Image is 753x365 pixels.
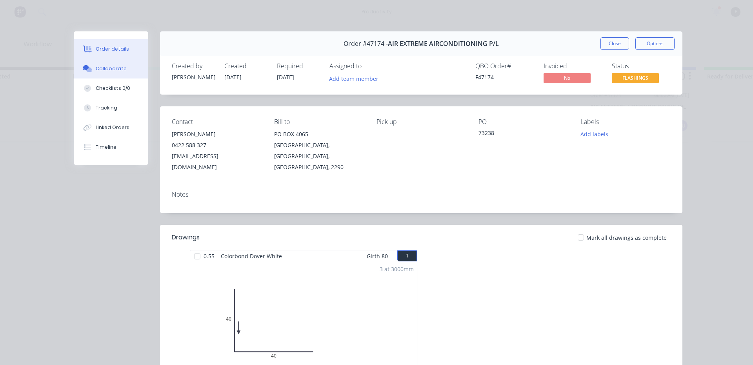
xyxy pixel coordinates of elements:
button: Linked Orders [74,118,148,137]
span: No [544,73,591,83]
div: Labels [581,118,671,126]
span: 0.55 [200,250,218,262]
div: QBO Order # [475,62,534,70]
div: 0422 588 327 [172,140,262,151]
span: FLASHINGS [612,73,659,83]
div: Required [277,62,320,70]
span: [DATE] [277,73,294,81]
button: Collaborate [74,59,148,78]
div: Assigned to [329,62,408,70]
div: Contact [172,118,262,126]
div: Order details [96,46,129,53]
div: Created [224,62,267,70]
button: Add team member [325,73,383,84]
button: 1 [397,250,417,261]
div: Collaborate [96,65,127,72]
div: 3 at 3000mm [380,265,414,273]
div: Invoiced [544,62,602,70]
div: Pick up [376,118,466,126]
div: [EMAIL_ADDRESS][DOMAIN_NAME] [172,151,262,173]
div: [PERSON_NAME] [172,129,262,140]
div: Status [612,62,671,70]
div: 73238 [478,129,568,140]
div: Created by [172,62,215,70]
button: Options [635,37,675,50]
button: Add team member [329,73,383,84]
div: [PERSON_NAME]0422 588 327[EMAIL_ADDRESS][DOMAIN_NAME] [172,129,262,173]
div: Timeline [96,144,116,151]
button: Checklists 0/0 [74,78,148,98]
button: Tracking [74,98,148,118]
div: [PERSON_NAME] [172,73,215,81]
div: F47174 [475,73,534,81]
button: Close [600,37,629,50]
div: Checklists 0/0 [96,85,130,92]
button: FLASHINGS [612,73,659,85]
div: PO BOX 4065 [274,129,364,140]
div: Notes [172,191,671,198]
div: Drawings [172,233,200,242]
button: Timeline [74,137,148,157]
span: Order #47174 - [344,40,388,47]
span: Mark all drawings as complete [586,234,667,242]
span: Colorbond Dover White [218,250,285,262]
span: Girth 80 [367,250,388,262]
div: Bill to [274,118,364,126]
span: AIR EXTREME AIRCONDITIONING P/L [388,40,499,47]
div: PO [478,118,568,126]
div: [GEOGRAPHIC_DATA], [GEOGRAPHIC_DATA], [GEOGRAPHIC_DATA], 2290 [274,140,364,173]
div: Linked Orders [96,124,129,131]
button: Add labels [577,129,613,139]
div: Tracking [96,104,117,111]
span: [DATE] [224,73,242,81]
div: PO BOX 4065[GEOGRAPHIC_DATA], [GEOGRAPHIC_DATA], [GEOGRAPHIC_DATA], 2290 [274,129,364,173]
button: Order details [74,39,148,59]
